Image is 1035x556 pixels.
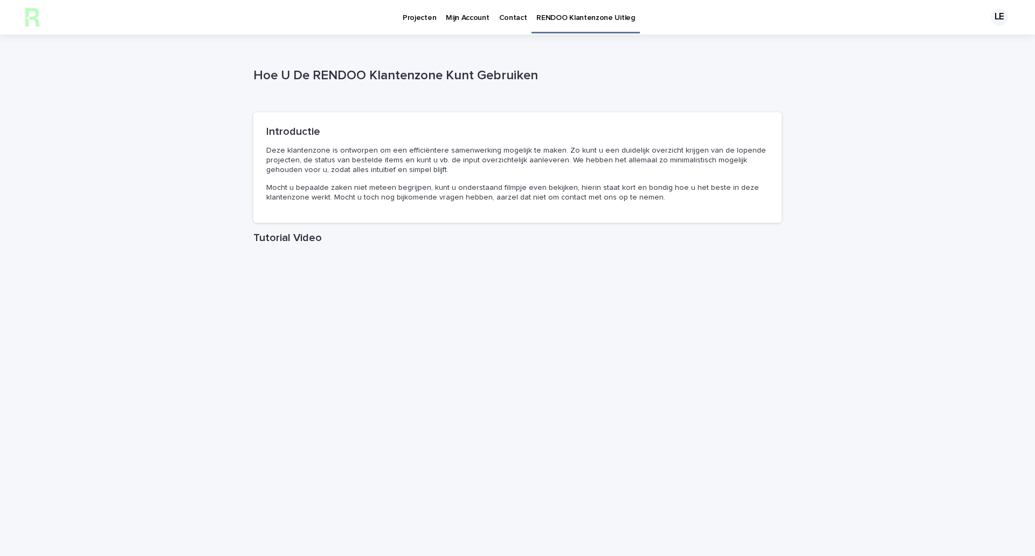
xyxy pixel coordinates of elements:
div: LE [991,9,1008,26]
h2: Introductie [266,125,769,138]
h1: Tutorial Video [253,231,782,244]
p: Deze klantenzone is ontworpen om een efficiëntere samenwerking mogelijk te maken. Zo kunt u een d... [266,146,769,175]
p: Hoe U De RENDOO Klantenzone Kunt Gebruiken [253,68,777,84]
p: Mocht u bepaalde zaken niet meteen begrijpen, kunt u onderstaand filmpje even bekijken, hierin st... [266,183,769,202]
img: h2KIERbZRTK6FourSpbg [22,6,43,28]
